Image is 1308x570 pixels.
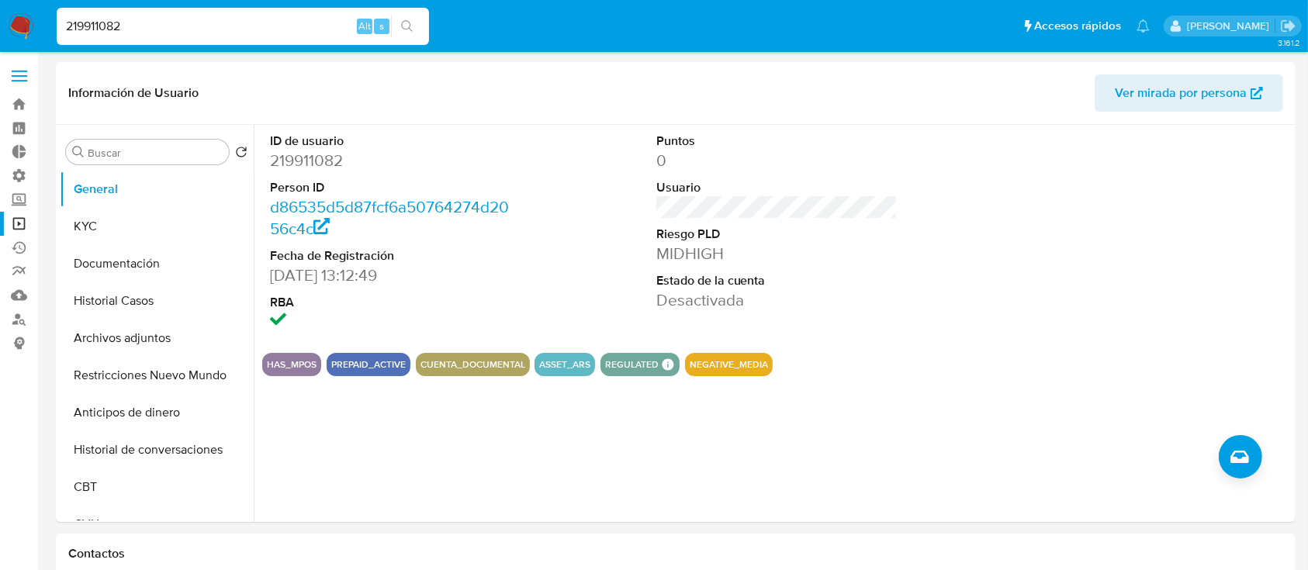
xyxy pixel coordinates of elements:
[270,150,512,171] dd: 219911082
[1280,18,1296,34] a: Salir
[656,243,898,264] dd: MIDHIGH
[60,208,254,245] button: KYC
[60,245,254,282] button: Documentación
[57,16,429,36] input: Buscar usuario o caso...
[270,294,512,311] dt: RBA
[270,247,512,264] dt: Fecha de Registración
[270,133,512,150] dt: ID de usuario
[656,226,898,243] dt: Riesgo PLD
[1095,74,1283,112] button: Ver mirada por persona
[1034,18,1121,34] span: Accesos rápidos
[656,179,898,196] dt: Usuario
[68,85,199,101] h1: Información de Usuario
[270,264,512,286] dd: [DATE] 13:12:49
[270,179,512,196] dt: Person ID
[60,506,254,543] button: CVU
[60,357,254,394] button: Restricciones Nuevo Mundo
[656,272,898,289] dt: Estado de la cuenta
[656,133,898,150] dt: Puntos
[68,546,1283,561] h1: Contactos
[88,146,223,160] input: Buscar
[270,195,509,240] a: d86535d5d87fcf6a50764274d2056c4c
[379,19,384,33] span: s
[358,19,371,33] span: Alt
[60,468,254,506] button: CBT
[72,146,85,158] button: Buscar
[1187,19,1275,33] p: ezequiel.castrillon@mercadolibre.com
[60,320,254,357] button: Archivos adjuntos
[656,150,898,171] dd: 0
[1137,19,1150,33] a: Notificaciones
[656,289,898,311] dd: Desactivada
[1115,74,1247,112] span: Ver mirada por persona
[60,282,254,320] button: Historial Casos
[60,394,254,431] button: Anticipos de dinero
[391,16,423,37] button: search-icon
[60,431,254,468] button: Historial de conversaciones
[235,146,247,163] button: Volver al orden por defecto
[60,171,254,208] button: General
